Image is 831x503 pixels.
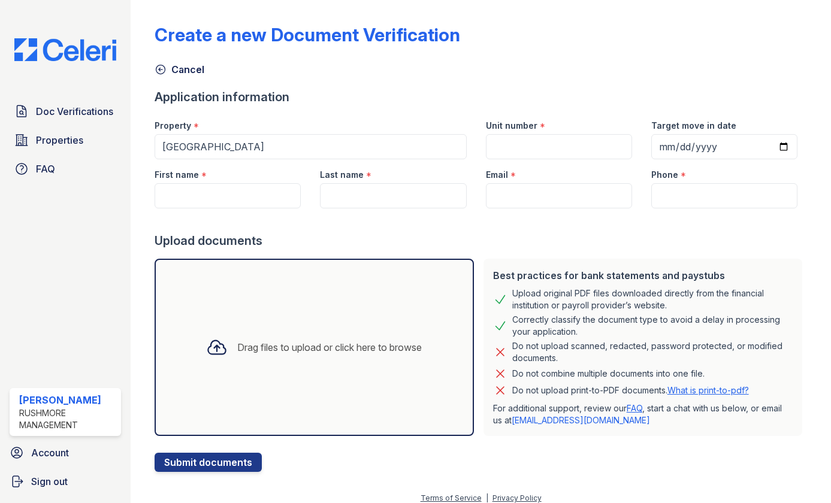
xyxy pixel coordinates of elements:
[493,402,793,426] p: For additional support, review our , start a chat with us below, or email us at
[5,441,126,465] a: Account
[627,403,642,413] a: FAQ
[486,169,508,181] label: Email
[31,474,68,489] span: Sign out
[512,415,650,425] a: [EMAIL_ADDRESS][DOMAIN_NAME]
[36,104,113,119] span: Doc Verifications
[237,340,422,354] div: Drag files to upload or click here to browse
[5,469,126,493] a: Sign out
[10,99,121,123] a: Doc Verifications
[155,453,262,472] button: Submit documents
[512,384,749,396] p: Do not upload print-to-PDF documents.
[667,385,749,395] a: What is print-to-pdf?
[421,493,482,502] a: Terms of Service
[155,169,199,181] label: First name
[651,169,678,181] label: Phone
[10,157,121,181] a: FAQ
[19,393,116,407] div: [PERSON_NAME]
[486,120,537,132] label: Unit number
[19,407,116,431] div: Rushmore Management
[36,162,55,176] span: FAQ
[155,232,807,249] div: Upload documents
[155,89,807,105] div: Application information
[512,340,793,364] div: Do not upload scanned, redacted, password protected, or modified documents.
[512,287,793,311] div: Upload original PDF files downloaded directly from the financial institution or payroll provider’...
[512,314,793,338] div: Correctly classify the document type to avoid a delay in processing your application.
[10,128,121,152] a: Properties
[651,120,736,132] label: Target move in date
[5,38,126,61] img: CE_Logo_Blue-a8612792a0a2168367f1c8372b55b34899dd931a85d93a1a3d3e32e68fde9ad4.png
[155,120,191,132] label: Property
[31,446,69,460] span: Account
[155,24,460,46] div: Create a new Document Verification
[320,169,364,181] label: Last name
[512,366,705,381] div: Do not combine multiple documents into one file.
[492,493,542,502] a: Privacy Policy
[493,268,793,283] div: Best practices for bank statements and paystubs
[486,493,488,502] div: |
[36,133,83,147] span: Properties
[155,62,204,77] a: Cancel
